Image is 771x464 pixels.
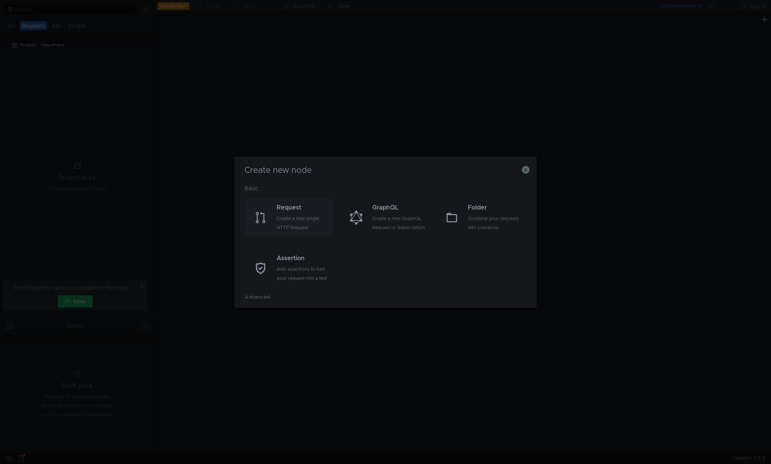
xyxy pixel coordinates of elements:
[243,166,528,175] h3: Create new node
[468,203,522,212] div: Folder
[372,214,426,232] div: Create a new GraphQL Request or Subscription
[372,203,426,212] div: GraphQL
[277,254,331,263] div: Assertion
[277,265,331,283] div: Add assertions to turn your request into a test
[277,203,331,212] div: Request
[277,214,331,232] div: Create a new single HTTP Request
[245,293,526,308] div: Advanced
[468,214,522,232] div: Combine your requests into scenarios
[245,184,526,199] div: Basic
